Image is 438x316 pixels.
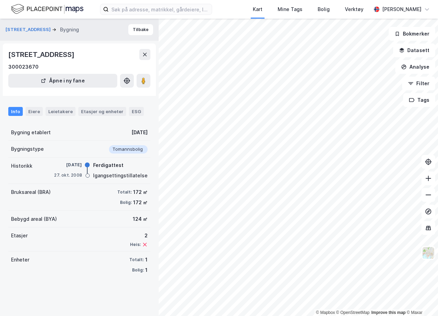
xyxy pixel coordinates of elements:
[120,200,132,205] div: Bolig:
[8,107,23,116] div: Info
[345,5,364,13] div: Verktøy
[54,162,82,168] div: [DATE]
[81,108,123,115] div: Etasjer og enheter
[395,60,435,74] button: Analyse
[46,107,76,116] div: Leietakere
[117,189,132,195] div: Totalt:
[11,188,51,196] div: Bruksareal (BRA)
[131,128,148,137] div: [DATE]
[133,198,148,207] div: 172 ㎡
[11,3,83,15] img: logo.f888ab2527a4732fd821a326f86c7f29.svg
[11,145,44,153] div: Bygningstype
[93,161,123,169] div: Ferdigattest
[402,77,435,90] button: Filter
[11,231,28,240] div: Etasjer
[128,24,153,35] button: Tilbake
[393,43,435,57] button: Datasett
[336,310,370,315] a: OpenStreetMap
[8,63,39,71] div: 300023670
[129,257,144,263] div: Totalt:
[371,310,406,315] a: Improve this map
[8,49,76,60] div: [STREET_ADDRESS]
[11,128,51,137] div: Bygning etablert
[133,188,148,196] div: 172 ㎡
[8,74,117,88] button: Åpne i ny fane
[109,4,212,14] input: Søk på adresse, matrikkel, gårdeiere, leietakere eller personer
[130,242,141,247] div: Heis:
[132,267,144,273] div: Bolig:
[60,26,79,34] div: Bygning
[404,283,438,316] iframe: Chat Widget
[129,107,144,116] div: ESG
[253,5,262,13] div: Kart
[382,5,421,13] div: [PERSON_NAME]
[318,5,330,13] div: Bolig
[404,283,438,316] div: Kontrollprogram for chat
[6,26,52,33] button: [STREET_ADDRESS]
[145,256,148,264] div: 1
[278,5,302,13] div: Mine Tags
[26,107,43,116] div: Eiere
[389,27,435,41] button: Bokmerker
[316,310,335,315] a: Mapbox
[422,246,435,259] img: Z
[11,256,29,264] div: Enheter
[403,93,435,107] button: Tags
[133,215,148,223] div: 124 ㎡
[11,215,57,223] div: Bebygd areal (BYA)
[11,162,32,170] div: Historikk
[93,171,148,180] div: Igangsettingstillatelse
[130,231,148,240] div: 2
[54,172,82,178] div: 27. okt. 2008
[145,266,148,274] div: 1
